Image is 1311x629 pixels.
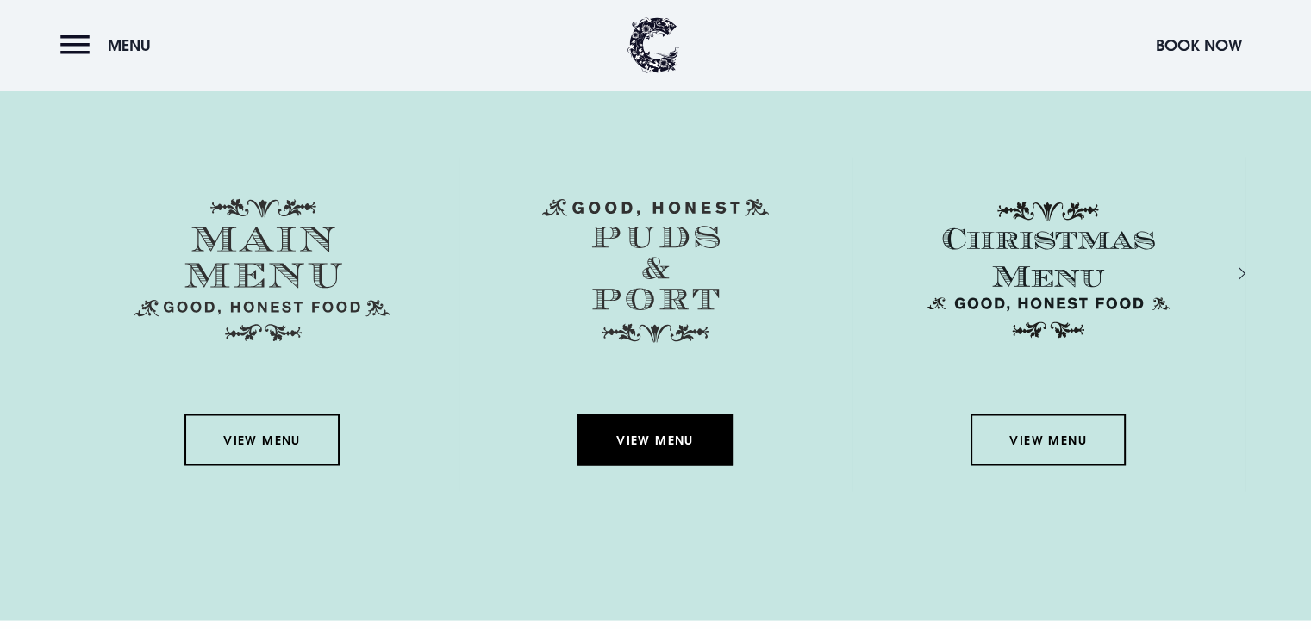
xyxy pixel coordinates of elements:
a: View Menu [184,414,340,465]
a: View Menu [971,414,1126,465]
img: Clandeboye Lodge [627,17,679,73]
button: Book Now [1147,27,1251,64]
a: View Menu [577,414,733,465]
img: Menu puds and port [542,198,769,343]
img: Menu main menu [134,198,390,341]
img: Christmas Menu SVG [921,198,1176,341]
span: Menu [108,35,151,55]
div: Next slide [1215,261,1232,286]
button: Menu [60,27,159,64]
